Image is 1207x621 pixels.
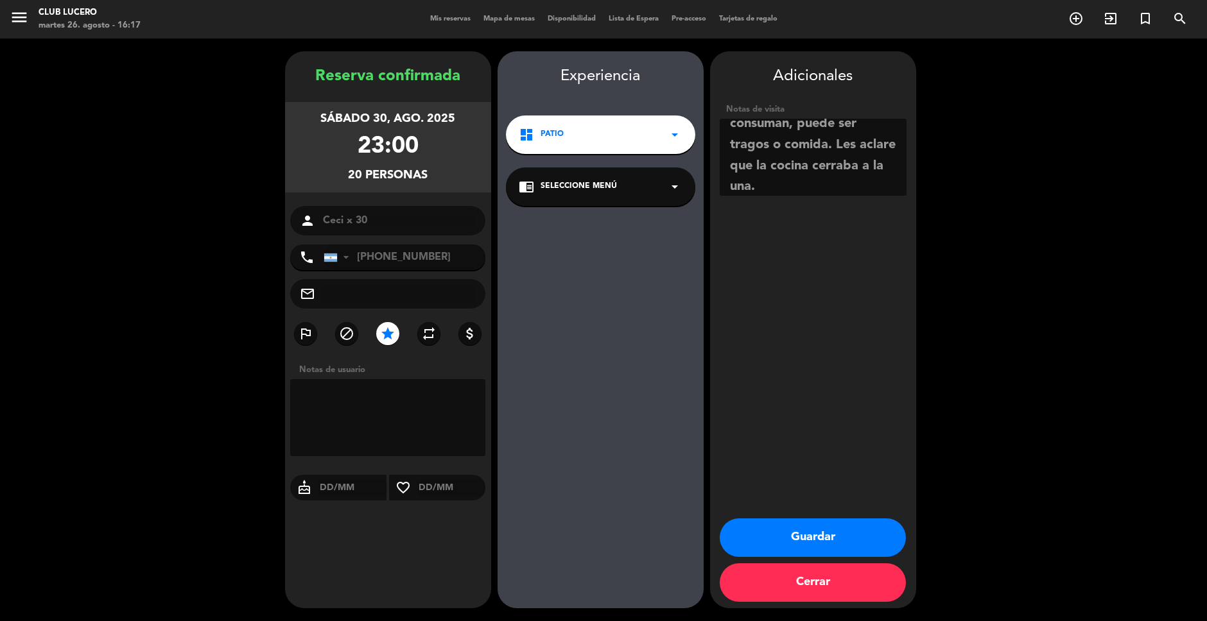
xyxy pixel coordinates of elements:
[713,15,784,22] span: Tarjetas de regalo
[300,213,315,228] i: person
[477,15,541,22] span: Mapa de mesas
[10,8,29,31] button: menu
[417,480,486,496] input: DD/MM
[720,103,907,116] div: Notas de visita
[285,64,491,89] div: Reserva confirmada
[389,480,417,495] i: favorite_border
[1172,11,1188,26] i: search
[1068,11,1084,26] i: add_circle_outline
[665,15,713,22] span: Pre-acceso
[1138,11,1153,26] i: turned_in_not
[320,110,455,128] div: sábado 30, ago. 2025
[602,15,665,22] span: Lista de Espera
[667,179,682,194] i: arrow_drop_down
[720,64,907,89] div: Adicionales
[1103,11,1118,26] i: exit_to_app
[298,326,313,341] i: outlined_flag
[300,286,315,302] i: mail_outline
[358,128,419,166] div: 23:00
[424,15,477,22] span: Mis reservas
[462,326,478,341] i: attach_money
[519,179,534,194] i: chrome_reader_mode
[720,563,906,602] button: Cerrar
[324,245,354,269] div: Argentina: +54
[339,326,354,341] i: block
[380,326,395,341] i: star
[498,64,704,89] div: Experiencia
[519,127,534,142] i: dashboard
[720,518,906,557] button: Guardar
[421,326,437,341] i: repeat
[39,19,141,32] div: martes 26. agosto - 16:17
[10,8,29,27] i: menu
[318,480,387,496] input: DD/MM
[39,6,141,19] div: Club Lucero
[541,128,564,141] span: Patio
[667,127,682,142] i: arrow_drop_down
[541,15,602,22] span: Disponibilidad
[348,166,428,185] div: 20 personas
[293,363,491,377] div: Notas de usuario
[290,480,318,495] i: cake
[299,250,315,265] i: phone
[541,180,617,193] span: Seleccione Menú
